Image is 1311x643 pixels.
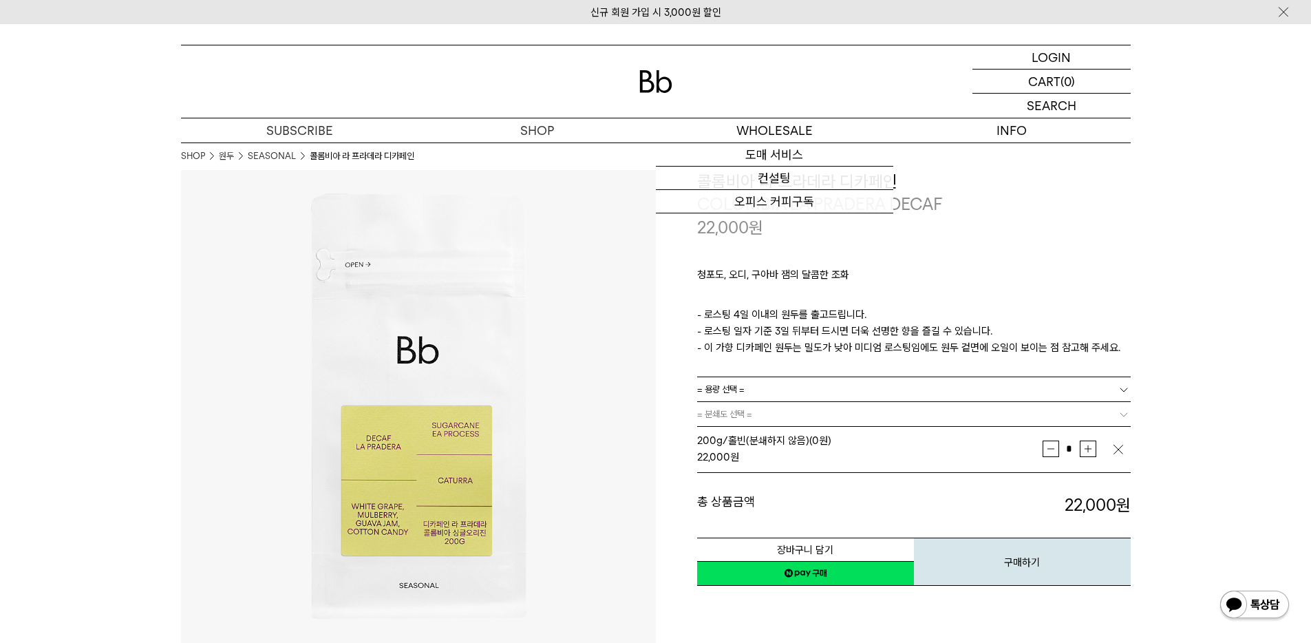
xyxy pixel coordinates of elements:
button: 장바구니 담기 [697,538,914,562]
a: SHOP [418,118,656,143]
p: INFO [893,118,1131,143]
p: COLOMBIA LA PRADERA DECAF [697,193,1131,216]
img: 로고 [639,70,672,93]
a: 컨설팅 [656,167,893,190]
b: 원 [1116,495,1131,515]
button: 증가 [1080,441,1096,457]
a: 신규 회원 가입 시 3,000원 할인 [590,6,721,19]
a: 도매 서비스 [656,143,893,167]
button: 구매하기 [914,538,1131,586]
img: 카카오톡 채널 1:1 채팅 버튼 [1219,589,1290,622]
span: = 용량 선택 = [697,377,745,401]
h3: 콜롬비아 라 프라데라 디카페인 [697,170,1131,193]
p: CART [1028,70,1060,93]
img: 삭제 [1111,443,1125,456]
a: LOGIN [972,45,1131,70]
a: 새창 [697,561,914,586]
a: SUBSCRIBE [181,118,418,143]
dt: 총 상품금액 [697,494,914,517]
p: SEARCH [1027,94,1076,118]
a: 원두 [219,149,234,163]
a: SHOP [181,149,205,163]
strong: 22,000 [1065,495,1131,515]
strong: 22,000 [697,451,730,463]
span: 원 [749,218,763,238]
button: 감소 [1043,441,1059,457]
p: ㅤ [697,290,1131,306]
a: SEASONAL [248,149,296,163]
p: LOGIN [1032,45,1071,69]
p: (0) [1060,70,1075,93]
p: 22,000 [697,216,763,240]
a: CART (0) [972,70,1131,94]
a: 오피스 커피구독 [656,190,893,213]
p: WHOLESALE [656,118,893,143]
span: = 분쇄도 선택 = [697,402,752,426]
p: 청포도, 오디, 구아바 잼의 달콤한 조화 [697,266,1131,290]
div: 원 [697,449,1043,465]
li: 콜롬비아 라 프라데라 디카페인 [310,149,414,163]
p: - 로스팅 4일 이내의 원두를 출고드립니다. - 로스팅 일자 기준 3일 뒤부터 드시면 더욱 선명한 향을 즐길 수 있습니다. - 이 가향 디카페인 원두는 밀도가 낮아 미디엄 로... [697,306,1131,356]
span: 200g/홀빈(분쇄하지 않음) (0원) [697,434,831,447]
